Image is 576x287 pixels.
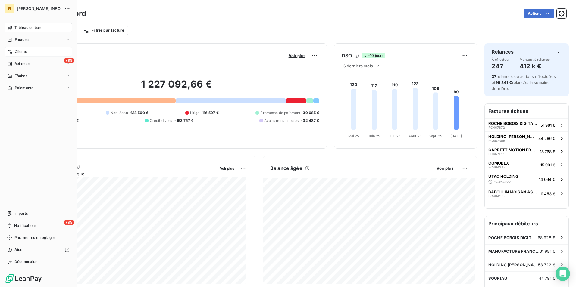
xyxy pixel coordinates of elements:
img: Logo LeanPay [5,274,42,283]
span: FC464133 [488,194,505,198]
button: Filtrer par facture [79,26,128,35]
tspan: Juin 25 [368,134,380,138]
span: +99 [64,220,74,225]
span: 18 768 € [540,149,555,154]
span: -32 487 € [301,118,319,123]
tspan: [DATE] [450,134,462,138]
span: SOURIAU [488,276,507,281]
span: Litige [190,110,200,116]
span: relances ou actions effectuées et relancés la semaine dernière. [492,74,556,91]
tspan: Août 25 [409,134,422,138]
span: Montant à relancer [520,58,550,61]
span: [PERSON_NAME] INFO [17,6,61,11]
span: +99 [64,58,74,63]
span: Paiements [15,85,33,91]
span: Aide [14,247,23,252]
span: Déconnexion [14,259,38,264]
button: Voir plus [435,165,455,171]
tspan: Mai 25 [348,134,359,138]
span: Tâches [15,73,27,79]
span: BAECHLIN MOISAN ASSOCIES [488,190,538,194]
a: Aide [5,245,72,255]
button: GARRETT MOTION FRANCE S.A.S.FC46713318 768 € [485,145,568,158]
span: Chiffre d'affaires mensuel [34,171,216,177]
span: À effectuer [492,58,510,61]
h6: Factures échues [485,104,568,118]
span: HOLDING [PERSON_NAME] [488,262,538,267]
span: 53 722 € [538,262,555,267]
span: 44 781 € [539,276,555,281]
h6: Balance âgée [270,165,302,172]
div: Open Intercom Messenger [556,267,570,281]
span: -153 757 € [174,118,193,123]
h4: 412 k € [520,61,550,71]
button: UTAC HOLDINGFC46492214 064 € [485,171,568,187]
span: 39 085 € [303,110,319,116]
span: HOLDING [PERSON_NAME] [488,134,536,139]
button: BAECHLIN MOISAN ASSOCIESFC46413311 453 € [485,187,568,200]
span: ROCHE BOBOIS DIGITAL SERVICES [488,121,538,126]
h6: DSO [342,52,352,59]
button: HOLDING [PERSON_NAME]FC46730534 286 € [485,131,568,145]
span: Imports [14,211,28,216]
span: Relances [14,61,30,66]
span: 96 241 € [495,80,512,85]
button: ROCHE BOBOIS DIGITAL SERVICESFC46787251 981 € [485,118,568,131]
span: Avoirs non associés [264,118,299,123]
span: Voir plus [289,53,305,58]
span: Promesse de paiement [260,110,300,116]
span: Clients [15,49,27,54]
h6: Relances [492,48,514,55]
span: FC467305 [488,139,505,143]
span: FC464922 [494,180,511,184]
span: MANUFACTURE FRANCAISE DES PNEUMATIQUES [488,249,540,254]
button: COMOBEXFC46424815 991 € [485,158,568,171]
span: Crédit divers [150,118,172,123]
span: 116 597 € [202,110,219,116]
span: 14 064 € [539,177,555,182]
span: 68 928 € [538,235,555,240]
span: UTAC HOLDING [488,174,518,179]
span: ROCHE BOBOIS DIGITAL SERVICES [488,235,538,240]
span: 34 286 € [538,136,555,141]
span: 6 derniers mois [343,63,373,68]
span: -10 jours [362,53,385,58]
span: FC467133 [488,152,504,156]
span: Voir plus [220,166,234,171]
button: Voir plus [218,165,236,171]
div: FI [5,4,14,13]
span: Non-échu [111,110,128,116]
h6: Principaux débiteurs [485,216,568,231]
span: Notifications [14,223,36,228]
tspan: Juil. 25 [389,134,401,138]
tspan: Sept. 25 [429,134,442,138]
span: 15 991 € [540,162,555,167]
h2: 1 227 092,66 € [34,78,319,96]
button: Actions [524,9,554,18]
span: GARRETT MOTION FRANCE S.A.S. [488,147,537,152]
span: 618 560 € [130,110,148,116]
button: Voir plus [287,53,307,58]
span: FC467872 [488,126,505,129]
h4: 247 [492,61,510,71]
span: COMOBEX [488,161,509,165]
span: FC464248 [488,165,506,169]
span: 61 951 € [540,249,555,254]
span: 11 453 € [540,191,555,196]
span: Voir plus [437,166,453,171]
span: Tableau de bord [14,25,42,30]
span: 37 [492,74,496,79]
span: Paramètres et réglages [14,235,55,240]
span: Factures [15,37,30,42]
span: 51 981 € [540,123,555,128]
